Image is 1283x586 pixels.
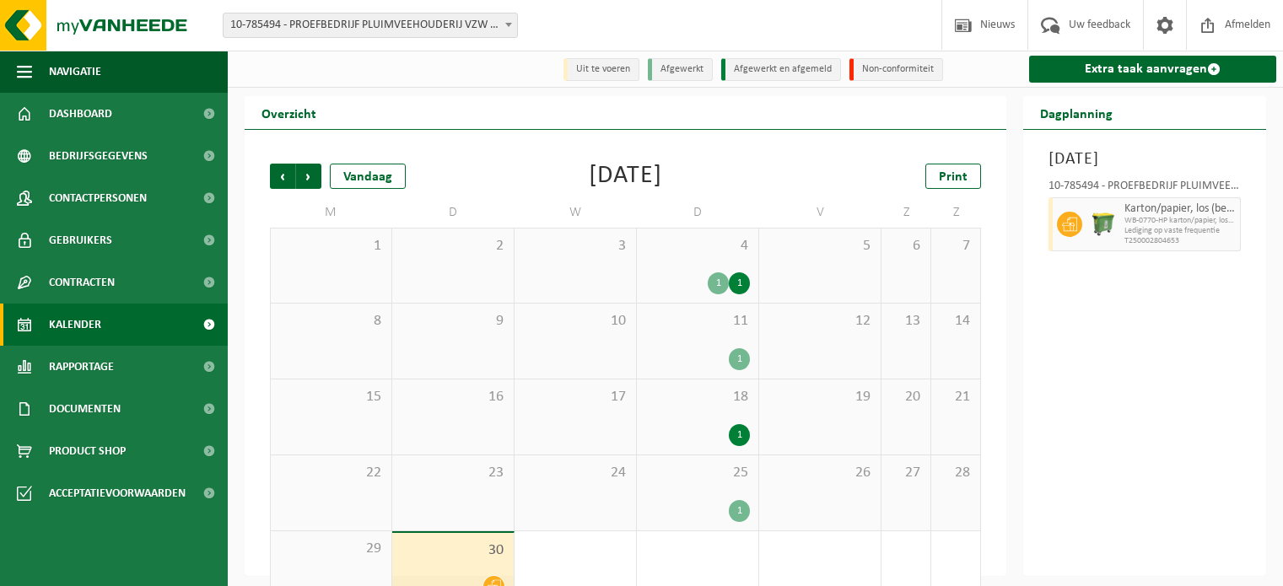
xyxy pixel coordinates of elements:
h2: Overzicht [245,96,333,129]
td: D [637,197,759,228]
span: 30 [401,541,505,560]
span: Dashboard [49,93,112,135]
span: 23 [401,464,505,482]
span: 9 [401,312,505,331]
span: 8 [279,312,383,331]
span: Gebruikers [49,219,112,261]
span: 26 [768,464,872,482]
span: 12 [768,312,872,331]
h3: [DATE] [1049,147,1241,172]
td: Z [881,197,931,228]
span: Acceptatievoorwaarden [49,472,186,514]
span: 10-785494 - PROEFBEDRIJF PLUIMVEEHOUDERIJ VZW - GEEL [224,13,517,37]
a: Print [925,164,981,189]
span: 5 [768,237,872,255]
div: 1 [729,272,750,294]
td: V [759,197,881,228]
li: Uit te voeren [563,58,639,81]
span: 28 [940,464,972,482]
span: 29 [279,540,383,558]
span: Product Shop [49,430,126,472]
span: 3 [523,237,628,255]
div: 10-785494 - PROEFBEDRIJF PLUIMVEEHOUDERIJ VZW - GEEL [1049,180,1241,197]
span: 15 [279,388,383,406]
h2: Dagplanning [1023,96,1129,129]
li: Non-conformiteit [849,58,943,81]
span: 27 [890,464,922,482]
span: 1 [279,237,383,255]
div: 1 [708,272,729,294]
li: Afgewerkt en afgemeld [721,58,841,81]
span: 13 [890,312,922,331]
div: Vandaag [330,164,406,189]
span: Navigatie [49,51,101,93]
span: 20 [890,388,922,406]
a: Extra taak aanvragen [1029,56,1276,83]
span: Karton/papier, los (bedrijven) [1124,202,1236,216]
div: 1 [729,348,750,370]
span: 2 [401,237,505,255]
span: 21 [940,388,972,406]
span: Volgende [296,164,321,189]
td: W [515,197,637,228]
span: T250002804653 [1124,236,1236,246]
span: 14 [940,312,972,331]
span: Vorige [270,164,295,189]
span: 17 [523,388,628,406]
span: 24 [523,464,628,482]
span: Lediging op vaste frequentie [1124,226,1236,236]
span: 4 [645,237,750,255]
td: M [270,197,392,228]
td: D [392,197,515,228]
span: Contactpersonen [49,177,147,219]
span: 10 [523,312,628,331]
td: Z [931,197,981,228]
div: 1 [729,500,750,522]
img: WB-0770-HPE-GN-50 [1091,212,1116,237]
span: 22 [279,464,383,482]
span: Print [939,170,968,184]
span: 19 [768,388,872,406]
span: Contracten [49,261,115,304]
span: Documenten [49,388,121,430]
span: 16 [401,388,505,406]
li: Afgewerkt [648,58,713,81]
div: 1 [729,424,750,446]
span: 7 [940,237,972,255]
span: Rapportage [49,346,114,388]
span: WB-0770-HP karton/papier, los (bedrijven) [1124,216,1236,226]
span: 18 [645,388,750,406]
span: Bedrijfsgegevens [49,135,148,177]
div: [DATE] [589,164,662,189]
span: 10-785494 - PROEFBEDRIJF PLUIMVEEHOUDERIJ VZW - GEEL [223,13,518,38]
span: 6 [890,237,922,255]
span: 25 [645,464,750,482]
span: Kalender [49,304,101,346]
span: 11 [645,312,750,331]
